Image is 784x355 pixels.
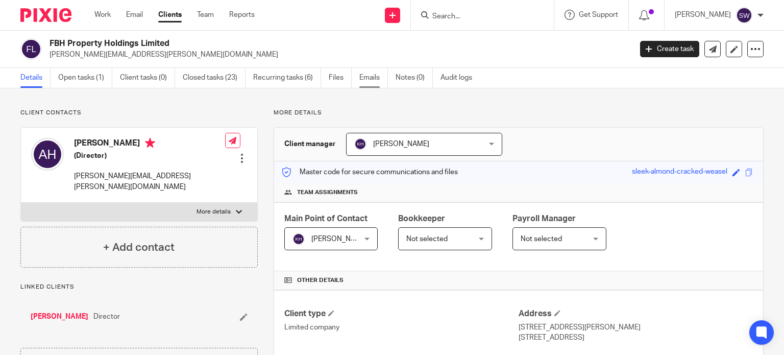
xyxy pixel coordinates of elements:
[519,333,753,343] p: [STREET_ADDRESS]
[94,10,111,20] a: Work
[406,235,448,243] span: Not selected
[440,68,480,88] a: Audit logs
[20,68,51,88] a: Details
[274,109,764,117] p: More details
[126,10,143,20] a: Email
[519,309,753,319] h4: Address
[253,68,321,88] a: Recurring tasks (6)
[50,50,625,60] p: [PERSON_NAME][EMAIL_ADDRESS][PERSON_NAME][DOMAIN_NAME]
[579,11,618,18] span: Get Support
[31,138,64,171] img: svg%3E
[292,233,305,245] img: svg%3E
[396,68,433,88] a: Notes (0)
[31,312,88,322] a: [PERSON_NAME]
[93,312,120,322] span: Director
[183,68,246,88] a: Closed tasks (23)
[354,138,366,150] img: svg%3E
[120,68,175,88] a: Client tasks (0)
[74,138,225,151] h4: [PERSON_NAME]
[632,167,727,178] div: sleek-almond-cracked-weasel
[282,167,458,177] p: Master code for secure communications and files
[284,309,519,319] h4: Client type
[20,8,71,22] img: Pixie
[58,68,112,88] a: Open tasks (1)
[145,138,155,148] i: Primary
[297,276,344,285] span: Other details
[640,41,699,57] a: Create task
[373,140,429,148] span: [PERSON_NAME]
[521,235,562,243] span: Not selected
[284,139,336,149] h3: Client manager
[74,151,225,161] h5: (Director)
[284,322,519,333] p: Limited company
[398,215,445,223] span: Bookkeeper
[297,188,358,197] span: Team assignments
[229,10,255,20] a: Reports
[20,38,42,60] img: svg%3E
[20,283,258,291] p: Linked clients
[103,240,175,255] h4: + Add contact
[736,7,752,23] img: svg%3E
[431,12,523,21] input: Search
[20,109,258,117] p: Client contacts
[158,10,182,20] a: Clients
[311,235,367,243] span: [PERSON_NAME]
[74,171,225,192] p: [PERSON_NAME][EMAIL_ADDRESS][PERSON_NAME][DOMAIN_NAME]
[359,68,388,88] a: Emails
[519,322,753,333] p: [STREET_ADDRESS][PERSON_NAME]
[329,68,352,88] a: Files
[284,215,367,223] span: Main Point of Contact
[197,10,214,20] a: Team
[512,215,576,223] span: Payroll Manager
[197,208,231,216] p: More details
[675,10,731,20] p: [PERSON_NAME]
[50,38,510,49] h2: FBH Property Holdings Limited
